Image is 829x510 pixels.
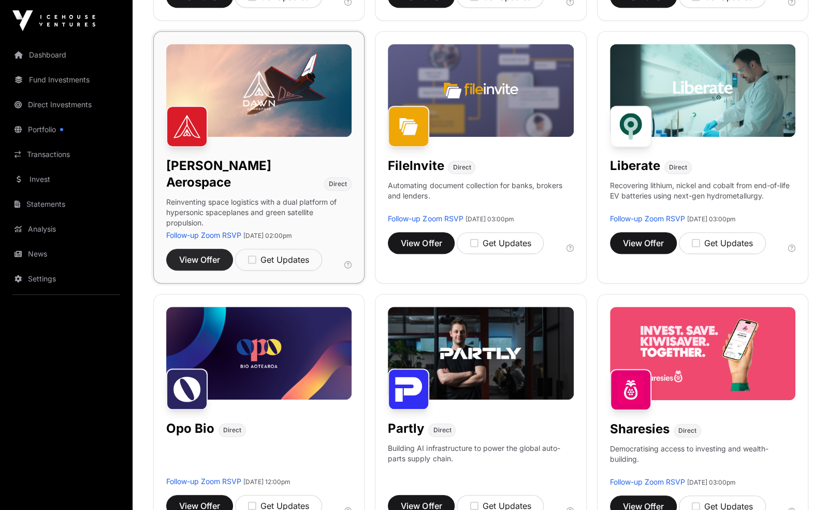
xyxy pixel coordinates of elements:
a: Analysis [8,218,124,240]
button: Get Updates [235,249,322,271]
img: Opo Bio [166,369,208,410]
img: Liberate [610,106,651,147]
a: Follow-up Zoom RSVP [610,214,685,223]
button: View Offer [610,232,677,254]
span: View Offer [179,253,220,266]
a: Follow-up Zoom RSVP [610,477,685,486]
p: Building AI infrastructure to power the global auto-parts supply chain. [388,443,573,476]
img: Sharesies [610,369,651,410]
span: [DATE] 02:00pm [243,232,292,239]
img: Icehouse Ventures Logo [12,10,95,31]
button: View Offer [388,232,455,254]
img: Dawn Aerospace [166,106,208,147]
h1: Opo Bio [166,420,214,437]
span: Direct [329,180,347,188]
div: Get Updates [692,237,753,249]
img: Opo-Bio-Banner.jpg [166,307,352,400]
a: Transactions [8,143,124,166]
div: Get Updates [248,253,309,266]
a: Invest [8,168,124,191]
img: File-Invite-Banner.jpg [388,44,573,137]
a: Portfolio [8,118,124,141]
img: Dawn-Banner.jpg [166,44,352,137]
a: Follow-up Zoom RSVP [388,214,463,223]
span: [DATE] 12:00pm [243,478,290,486]
img: Liberate-Banner.jpg [610,44,795,137]
span: [DATE] 03:00pm [687,478,736,486]
button: View Offer [166,249,233,271]
img: Sharesies-Banner.jpg [610,307,795,400]
a: Settings [8,267,124,290]
span: [DATE] 03:00pm [465,215,514,223]
img: Partly [388,369,429,410]
a: Statements [8,193,124,216]
button: Get Updates [457,232,544,254]
a: Follow-up Zoom RSVP [166,477,241,486]
h1: Partly [388,420,424,437]
a: News [8,243,124,265]
h1: FileInvite [388,158,444,174]
a: Direct Investments [8,93,124,116]
h1: Liberate [610,158,660,174]
p: Reinventing space logistics with a dual platform of hypersonic spaceplanes and green satellite pr... [166,197,352,230]
iframe: Chat Widget [777,460,829,510]
span: Direct [433,426,451,434]
a: Dashboard [8,44,124,66]
img: FileInvite [388,106,429,147]
span: [DATE] 03:00pm [687,215,736,223]
span: Direct [223,426,241,434]
a: Follow-up Zoom RSVP [166,231,241,239]
a: Fund Investments [8,68,124,91]
span: Direct [453,163,471,172]
span: Direct [669,163,687,172]
img: Partly-Banner.jpg [388,307,573,400]
p: Automating document collection for banks, brokers and lenders. [388,180,573,214]
p: Democratising access to investing and wealth-building. [610,444,795,477]
div: Get Updates [470,237,531,249]
h1: Sharesies [610,421,670,437]
h1: [PERSON_NAME] Aerospace [166,158,320,191]
span: View Offer [401,237,442,249]
button: Get Updates [679,232,766,254]
p: Recovering lithium, nickel and cobalt from end-of-life EV batteries using next-gen hydrometallurgy. [610,180,795,214]
span: Direct [678,427,696,435]
span: View Offer [623,237,664,249]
